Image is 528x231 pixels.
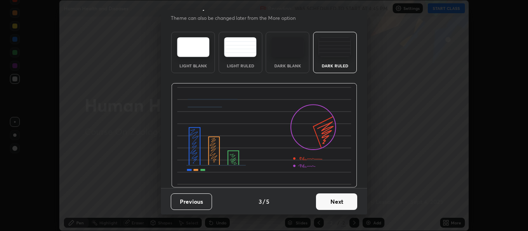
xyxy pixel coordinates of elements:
div: Dark Blank [271,64,304,68]
img: darkRuledThemeBanner.864f114c.svg [171,83,357,188]
h4: / [263,197,265,206]
img: darkTheme.f0cc69e5.svg [271,37,304,57]
img: lightTheme.e5ed3b09.svg [177,37,210,57]
button: Previous [171,193,212,210]
img: lightRuledTheme.5fabf969.svg [224,37,257,57]
h4: 5 [266,197,269,206]
img: darkRuledTheme.de295e13.svg [318,37,351,57]
p: Theme can also be changed later from the More option [171,14,304,22]
button: Next [316,193,357,210]
div: Light Ruled [224,64,257,68]
div: Dark Ruled [318,64,351,68]
h4: 3 [259,197,262,206]
div: Light Blank [177,64,210,68]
